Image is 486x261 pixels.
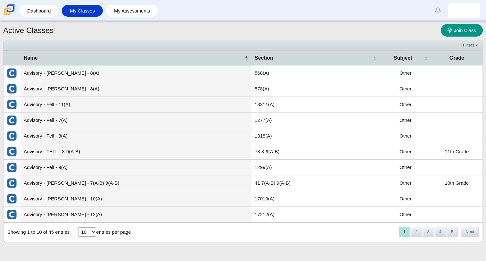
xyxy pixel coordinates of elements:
[21,191,251,207] td: Advisory - [PERSON_NAME] - 10(A)
[7,194,17,204] img: External class connected through Clever
[7,162,17,173] img: External class connected through Clever
[423,227,434,237] button: 3
[461,42,481,48] a: Filters
[424,55,428,61] span: Subject : Activate to sort
[380,175,431,191] td: Other
[383,55,423,62] span: Subject
[21,113,251,128] td: Advisory - Fell - 7(A)
[435,227,446,237] button: 4
[65,5,100,17] a: My Classes
[7,84,17,94] img: External class connected through Clever
[431,3,445,17] a: Alerts
[7,147,17,157] img: External class connected through Clever
[244,55,248,61] span: Name : Activate to invert sorting
[21,128,251,144] td: Advisory - Fell - 8(A)
[7,68,17,78] img: External class connected through Clever
[251,144,380,160] td: 78 8-9(A-B)
[380,207,431,223] td: Other
[373,55,377,61] span: Section : Activate to sort
[7,178,17,188] img: External class connected through Clever
[431,175,482,191] td: 10th Grade
[380,97,431,113] td: Other
[411,227,422,237] button: 2
[461,227,479,237] button: Next
[380,144,431,160] td: Other
[21,207,251,223] td: Advisory - [PERSON_NAME] - 12(A)
[96,229,131,235] label: entries per page
[7,209,17,220] img: External class connected through Clever
[380,160,431,175] td: Other
[21,144,251,160] td: Advisory - FELL - 8-9(A-B)
[380,81,431,97] td: Other
[7,115,17,125] img: External class connected through Clever
[251,81,380,97] td: 578(A)
[251,97,380,113] td: 13311(A)
[7,131,17,141] img: External class connected through Clever
[399,227,410,237] button: 1
[398,227,479,237] nav: pagination
[434,55,479,62] span: Grade
[7,99,17,110] img: External class connected through Clever
[3,3,16,16] img: Carmen School of Science & Technology
[21,160,251,175] td: Advisory - Fell - 9(A)
[21,175,251,191] td: Advisory - [PERSON_NAME] - 7(A-B) 9(A-B)
[255,55,372,62] span: Section
[448,3,480,18] a: cesar.ortizgonzale.ie4S7h
[431,144,482,160] td: 11th Grade
[3,12,16,17] a: Carmen School of Science & Technology
[380,65,431,81] td: Other
[251,128,380,144] td: 1318(A)
[21,81,251,97] td: Advisory - [PERSON_NAME] - 8(A)
[380,113,431,128] td: Other
[22,5,55,17] a: Dashboard
[380,191,431,207] td: Other
[251,207,380,223] td: 17212(A)
[3,25,54,36] h1: Active Classes
[109,5,155,17] a: My Assessments
[251,65,380,81] td: 568(A)
[21,97,251,113] td: Advisory - Fell - 11(A)
[459,5,469,15] img: cesar.ortizgonzale.ie4S7h
[454,28,476,33] span: Join Class
[251,160,380,175] td: 1299(A)
[447,227,458,237] button: 5
[441,24,483,37] a: Join Class
[4,223,70,242] div: Showing 1 to 10 of 45 entries
[251,113,380,128] td: 1277(A)
[24,55,243,62] span: Name
[251,175,380,191] td: 41 7(A-B) 9(A-B)
[380,128,431,144] td: Other
[251,191,380,207] td: 17010(A)
[21,65,251,81] td: Advisory - [PERSON_NAME] - 8(A)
